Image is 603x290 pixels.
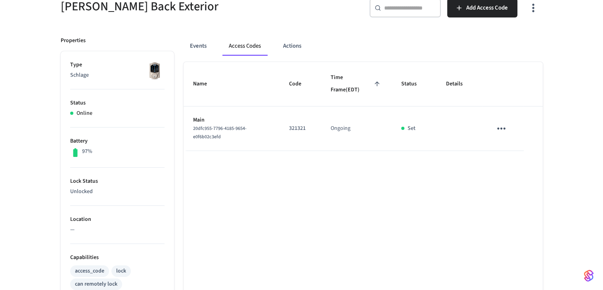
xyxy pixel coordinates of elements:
[289,124,312,133] p: 321321
[70,226,165,234] p: —
[277,37,308,56] button: Actions
[321,106,392,151] td: Ongoing
[70,61,165,69] p: Type
[184,62,543,151] table: sticky table
[70,71,165,79] p: Schlage
[331,72,382,97] span: Time Frame(EDT)
[77,109,92,118] p: Online
[446,78,473,90] span: Details
[184,37,543,56] div: ant example
[184,37,213,56] button: Events
[70,215,165,224] p: Location
[193,116,270,124] p: Main
[193,78,217,90] span: Name
[70,99,165,107] p: Status
[289,78,312,90] span: Code
[75,280,117,288] div: can remotely lock
[70,177,165,186] p: Lock Status
[82,147,92,156] p: 97%
[584,269,593,282] img: SeamLogoGradient.69752ec5.svg
[408,124,415,133] p: Set
[401,78,427,90] span: Status
[193,125,247,140] span: 20dfc955-7796-4185-9654-e0f6b02c3efd
[466,3,508,13] span: Add Access Code
[70,137,165,145] p: Battery
[145,61,165,81] img: Schlage Sense Smart Deadbolt with Camelot Trim, Front
[222,37,267,56] button: Access Codes
[75,267,104,275] div: access_code
[61,37,86,45] p: Properties
[70,188,165,196] p: Unlocked
[70,253,165,262] p: Capabilities
[116,267,126,275] div: lock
